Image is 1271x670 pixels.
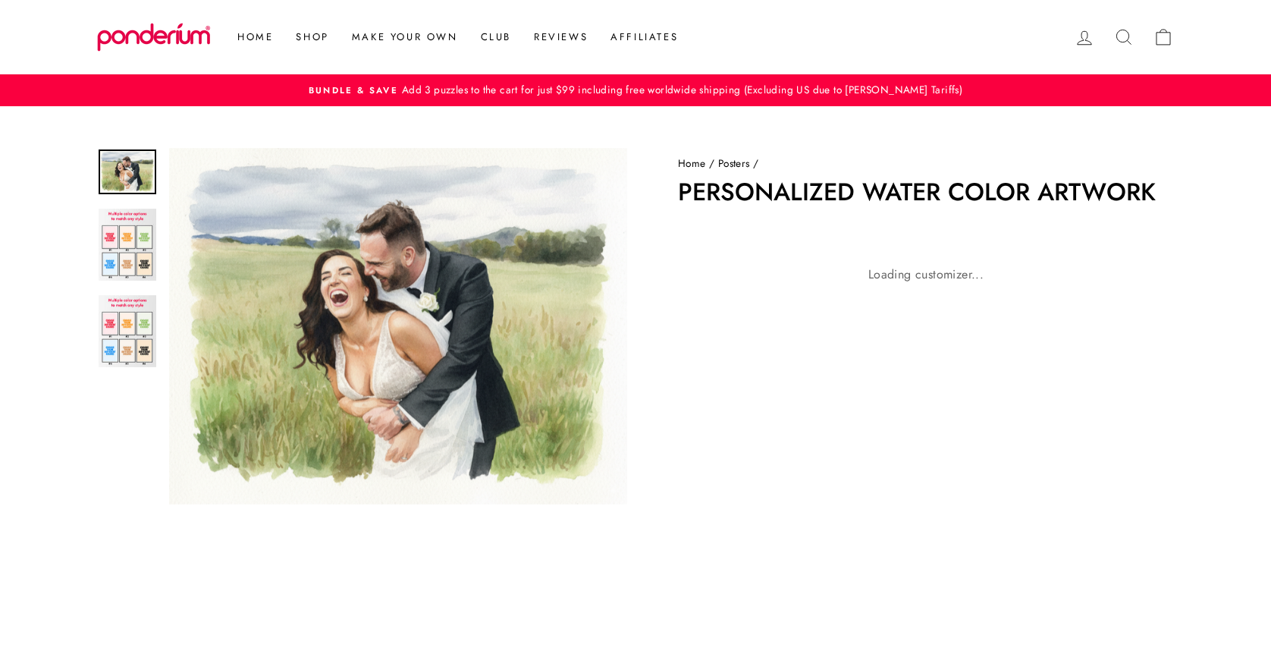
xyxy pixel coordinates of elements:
[718,156,750,171] a: Posters
[678,234,1174,315] div: Loading customizer...
[341,24,469,51] a: Make Your Own
[99,209,156,281] img: Personalized Water Color Artwork
[678,156,1174,172] nav: breadcrumbs
[101,82,1170,99] a: Bundle & SaveAdd 3 puzzles to the cart for just $99 including free worldwide shipping (Excluding ...
[97,23,211,52] img: Ponderium
[309,84,398,96] span: Bundle & Save
[99,295,156,367] img: Personalized Water Color Artwork
[678,180,1174,204] h1: Personalized Water Color Artwork
[599,24,689,51] a: Affiliates
[523,24,599,51] a: Reviews
[398,82,962,97] span: Add 3 puzzles to the cart for just $99 including free worldwide shipping (Excluding US due to [PE...
[218,24,689,51] ul: Primary
[709,156,714,171] span: /
[678,156,706,171] a: Home
[753,156,758,171] span: /
[226,24,284,51] a: Home
[469,24,523,51] a: Club
[284,24,340,51] a: Shop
